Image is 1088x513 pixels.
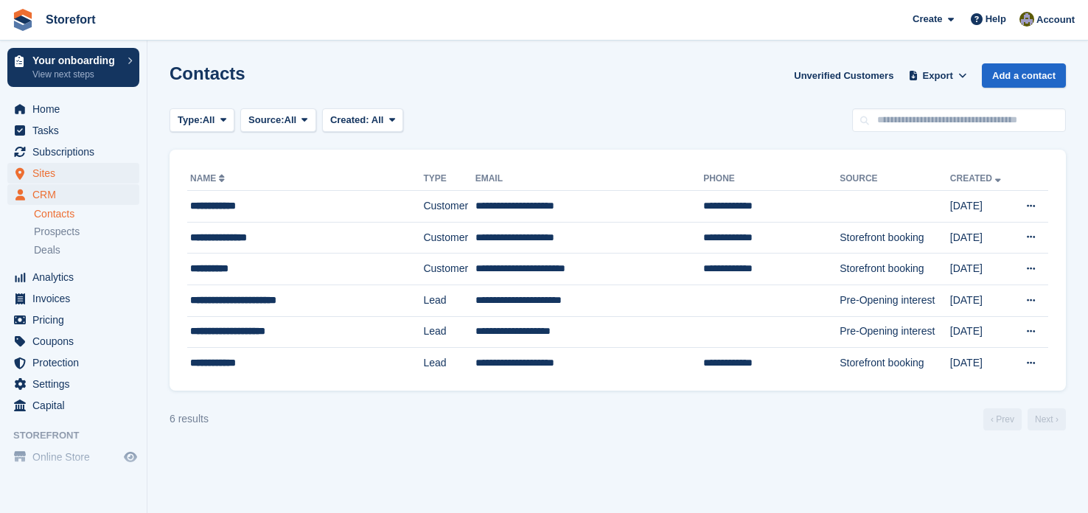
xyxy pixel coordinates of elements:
[122,448,139,466] a: Preview store
[7,142,139,162] a: menu
[423,285,475,316] td: Lead
[32,447,121,467] span: Online Store
[170,63,245,83] h1: Contacts
[950,191,1013,223] td: [DATE]
[34,207,139,221] a: Contacts
[34,225,80,239] span: Prospects
[950,254,1013,285] td: [DATE]
[7,310,139,330] a: menu
[34,243,60,257] span: Deals
[840,316,950,348] td: Pre-Opening interest
[372,114,384,125] span: All
[40,7,102,32] a: Storefort
[703,167,840,191] th: Phone
[840,254,950,285] td: Storefront booking
[32,310,121,330] span: Pricing
[32,184,121,205] span: CRM
[423,316,475,348] td: Lead
[475,167,704,191] th: Email
[178,113,203,128] span: Type:
[32,395,121,416] span: Capital
[7,120,139,141] a: menu
[7,395,139,416] a: menu
[905,63,970,88] button: Export
[330,114,369,125] span: Created:
[170,411,209,427] div: 6 results
[423,348,475,379] td: Lead
[980,408,1069,430] nav: Page
[32,331,121,352] span: Coupons
[32,288,121,309] span: Invoices
[13,428,147,443] span: Storefront
[840,167,950,191] th: Source
[190,173,228,184] a: Name
[248,113,284,128] span: Source:
[423,167,475,191] th: Type
[32,374,121,394] span: Settings
[982,63,1066,88] a: Add a contact
[950,285,1013,316] td: [DATE]
[7,99,139,119] a: menu
[1028,408,1066,430] a: Next
[423,222,475,254] td: Customer
[1036,13,1075,27] span: Account
[423,254,475,285] td: Customer
[12,9,34,31] img: stora-icon-8386f47178a22dfd0bd8f6a31ec36ba5ce8667c1dd55bd0f319d3a0aa187defe.svg
[913,12,942,27] span: Create
[170,108,234,133] button: Type: All
[1019,12,1034,27] img: Dale Metcalf
[32,352,121,373] span: Protection
[950,348,1013,379] td: [DATE]
[322,108,403,133] button: Created: All
[950,316,1013,348] td: [DATE]
[7,331,139,352] a: menu
[7,374,139,394] a: menu
[7,184,139,205] a: menu
[203,113,215,128] span: All
[32,68,120,81] p: View next steps
[285,113,297,128] span: All
[950,173,1004,184] a: Created
[32,120,121,141] span: Tasks
[7,352,139,373] a: menu
[240,108,316,133] button: Source: All
[7,288,139,309] a: menu
[950,222,1013,254] td: [DATE]
[32,55,120,66] p: Your onboarding
[7,48,139,87] a: Your onboarding View next steps
[923,69,953,83] span: Export
[32,99,121,119] span: Home
[7,267,139,287] a: menu
[7,447,139,467] a: menu
[7,163,139,184] a: menu
[840,285,950,316] td: Pre-Opening interest
[986,12,1006,27] span: Help
[788,63,899,88] a: Unverified Customers
[34,224,139,240] a: Prospects
[32,163,121,184] span: Sites
[32,267,121,287] span: Analytics
[840,222,950,254] td: Storefront booking
[423,191,475,223] td: Customer
[983,408,1022,430] a: Previous
[32,142,121,162] span: Subscriptions
[34,242,139,258] a: Deals
[840,348,950,379] td: Storefront booking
